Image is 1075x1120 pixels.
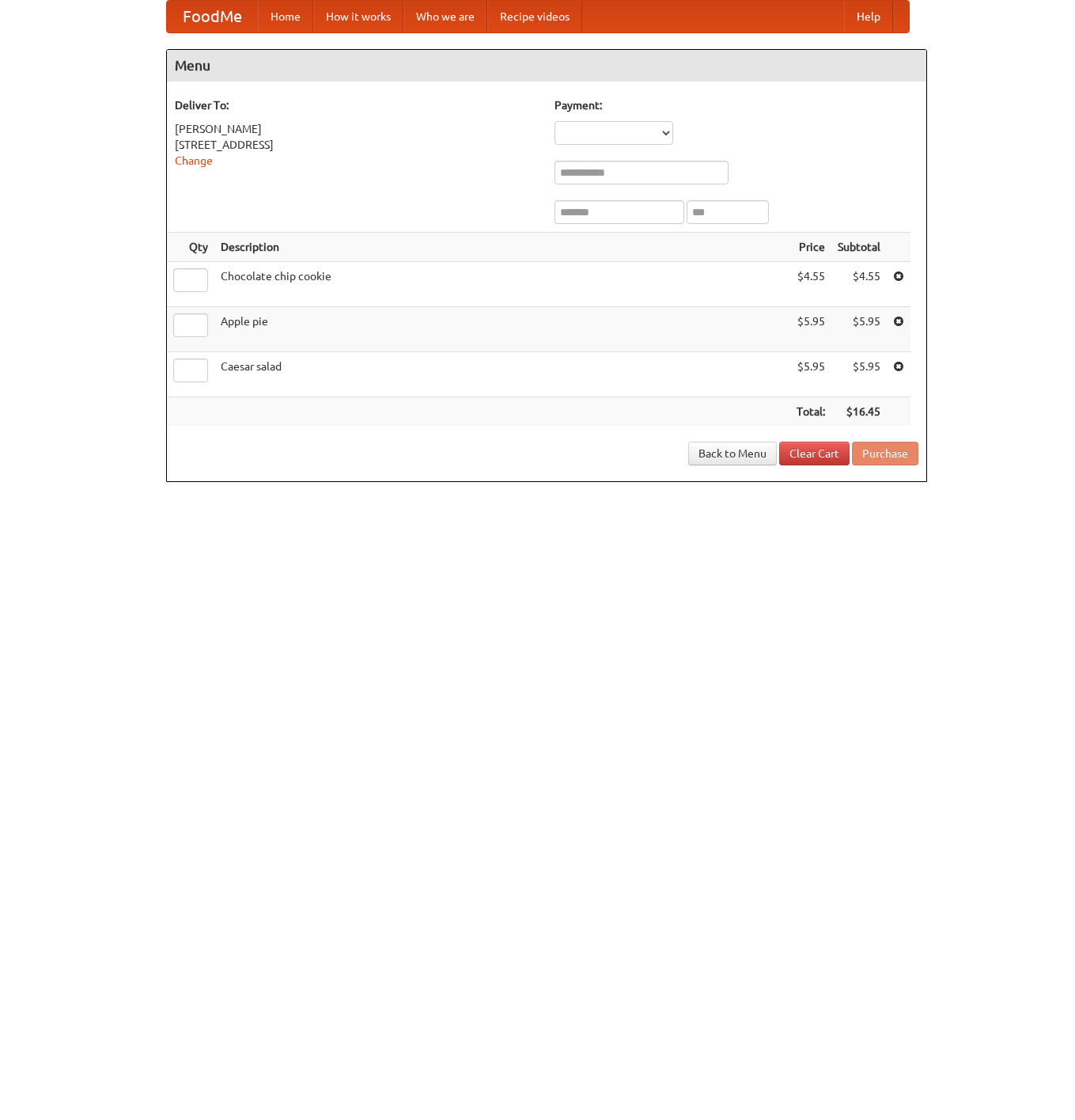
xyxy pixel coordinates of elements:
[167,50,926,82] h4: Menu
[688,442,777,465] a: Back to Menu
[258,1,313,32] a: Home
[214,307,790,352] td: Apple pie
[175,121,539,137] div: [PERSON_NAME]
[790,262,831,307] td: $4.55
[831,233,887,262] th: Subtotal
[831,307,887,352] td: $5.95
[831,397,887,427] th: $16.45
[175,154,213,167] a: Change
[852,442,918,465] button: Purchase
[779,442,850,465] a: Clear Cart
[214,262,790,307] td: Chocolate chip cookie
[831,262,887,307] td: $4.55
[844,1,893,32] a: Help
[555,97,918,113] h5: Payment:
[313,1,403,32] a: How it works
[790,233,831,262] th: Price
[790,397,831,427] th: Total:
[487,1,582,32] a: Recipe videos
[214,352,790,397] td: Caesar salad
[403,1,487,32] a: Who we are
[790,352,831,397] td: $5.95
[214,233,790,262] th: Description
[167,233,214,262] th: Qty
[175,137,539,153] div: [STREET_ADDRESS]
[175,97,539,113] h5: Deliver To:
[831,352,887,397] td: $5.95
[790,307,831,352] td: $5.95
[167,1,258,32] a: FoodMe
